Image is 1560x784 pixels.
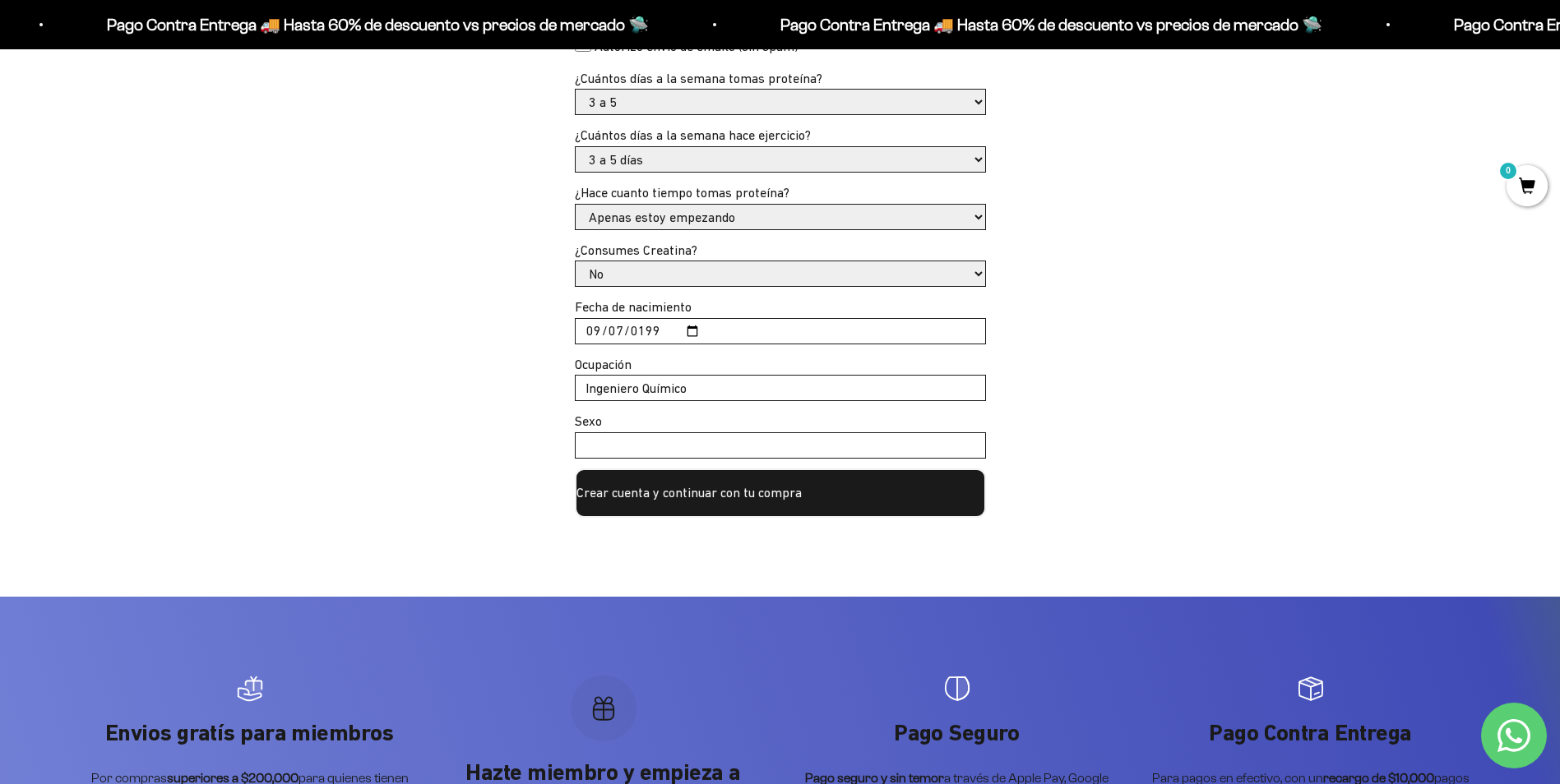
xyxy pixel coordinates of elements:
button: Crear cuenta y continuar con tu compra [575,468,986,518]
label: ¿Cuántos días a la semana hace ejercicio? [575,127,811,142]
mark: 0 [1498,161,1518,181]
label: Fecha de nacimiento [575,299,692,314]
label: ¿Cuántos días a la semana tomas proteína? [575,71,822,85]
label: Ocupación [575,357,632,371]
label: Sexo [575,413,602,428]
p: Envios gratís para miembros [90,718,410,748]
p: Pago Contra Entrega 🚚 Hasta 60% de descuento vs precios de mercado 🛸 [777,12,1319,38]
p: Pago Contra Entrega 🚚 Hasta 60% de descuento vs precios de mercado 🛸 [104,12,646,38]
a: 0 [1507,178,1548,196]
p: Pago Seguro [797,718,1118,748]
p: Pago Contra Entrega [1150,718,1471,748]
label: ¿Consumes Creatina? [575,242,697,257]
label: ¿Hace cuanto tiempo tomas proteína? [575,185,789,200]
